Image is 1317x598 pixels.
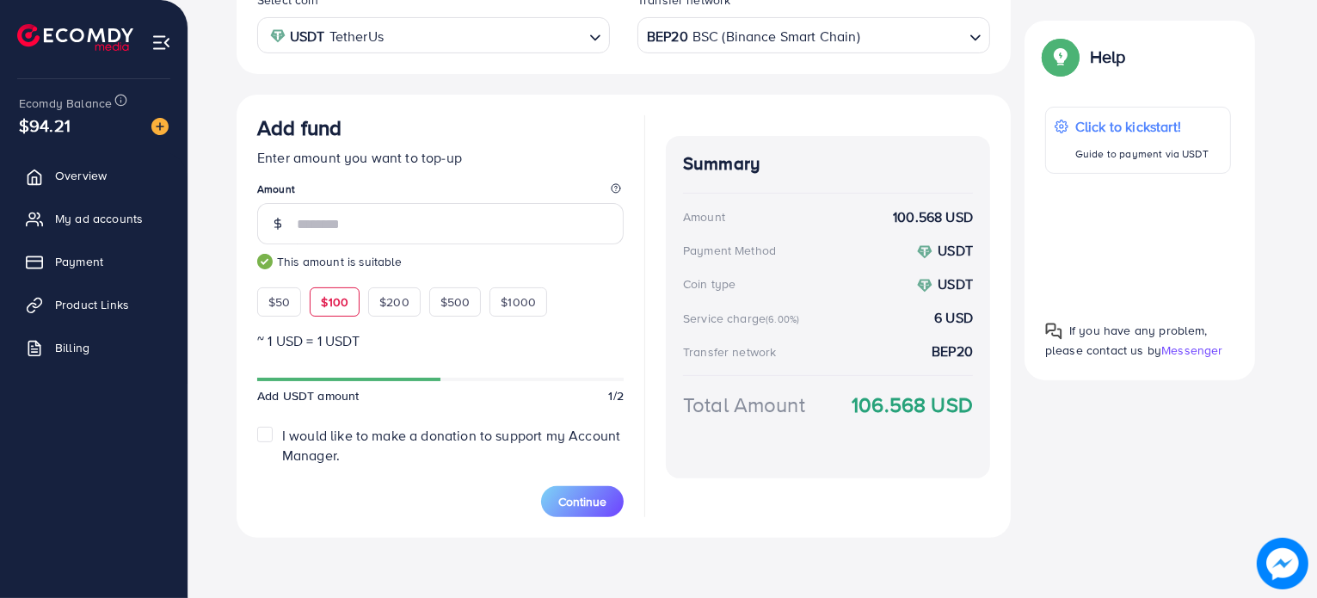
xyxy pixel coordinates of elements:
a: Billing [13,330,175,365]
img: Popup guide [1045,323,1062,340]
img: image [1257,538,1308,589]
div: Amount [683,208,725,225]
strong: 6 USD [934,308,973,328]
img: logo [17,24,133,51]
img: image [151,118,169,135]
img: Popup guide [1045,41,1076,72]
span: Messenger [1161,342,1222,359]
span: Billing [55,339,89,356]
div: Search for option [637,17,990,52]
span: Add USDT amount [257,387,359,404]
span: 1/2 [609,387,624,404]
img: menu [151,33,171,52]
h4: Summary [683,153,973,175]
span: My ad accounts [55,210,143,227]
img: guide [257,254,273,269]
p: Enter amount you want to top-up [257,147,624,168]
span: If you have any problem, please contact us by [1045,322,1208,359]
a: Payment [13,244,175,279]
strong: USDT [938,241,973,260]
a: Product Links [13,287,175,322]
h3: Add fund [257,115,342,140]
strong: 100.568 USD [893,207,973,227]
span: $94.21 [19,113,71,138]
span: $200 [379,293,409,311]
div: Service charge [683,310,804,327]
strong: BEP20 [647,24,688,49]
div: Transfer network [683,343,777,361]
p: Help [1090,46,1126,67]
button: Continue [541,486,624,517]
img: coin [917,244,932,260]
img: coin [917,278,932,293]
span: Payment [55,253,103,270]
span: Continue [558,493,606,510]
div: Total Amount [683,390,805,420]
a: My ad accounts [13,201,175,236]
span: $1000 [501,293,536,311]
strong: 106.568 USD [852,390,973,420]
span: BSC (Binance Smart Chain) [692,24,860,49]
img: coin [270,28,286,44]
span: Product Links [55,296,129,313]
span: $500 [440,293,471,311]
small: (6.00%) [766,312,799,326]
input: Search for option [389,22,582,49]
div: Coin type [683,275,735,293]
span: TetherUs [329,24,384,49]
strong: USDT [938,274,973,293]
span: I would like to make a donation to support my Account Manager. [282,426,620,465]
p: ~ 1 USD = 1 USDT [257,330,624,351]
div: Payment Method [683,242,776,259]
span: Ecomdy Balance [19,95,112,112]
a: Overview [13,158,175,193]
p: Click to kickstart! [1075,116,1209,137]
p: Guide to payment via USDT [1075,144,1209,164]
div: Search for option [257,17,610,52]
span: $100 [321,293,348,311]
span: $50 [268,293,290,311]
strong: USDT [290,24,325,49]
small: This amount is suitable [257,253,624,270]
span: Overview [55,167,107,184]
legend: Amount [257,182,624,203]
strong: BEP20 [932,342,973,361]
input: Search for option [862,22,963,49]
